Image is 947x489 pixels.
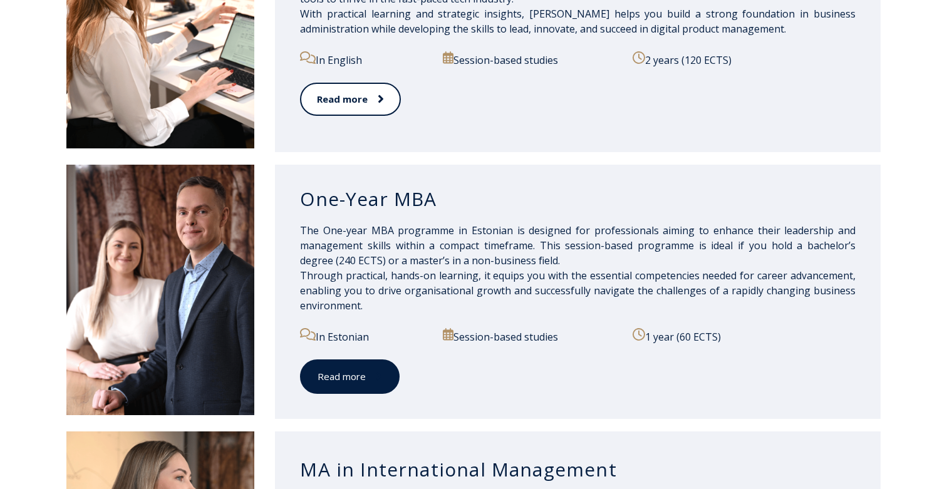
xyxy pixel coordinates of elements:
p: In Estonian [300,328,428,344]
p: Session-based studies [443,328,618,344]
a: Read more [300,83,401,116]
h3: One-Year MBA [300,187,856,211]
p: Session-based studies [443,51,618,68]
span: With practical learning and strategic insights, [PERSON_NAME] helps you build a strong foundation... [300,7,856,36]
p: The One-year MBA programme in Estonian is designed for professionals aiming to enhance their lead... [300,223,856,313]
h3: MA in International Management [300,458,856,481]
a: Read more [300,359,400,394]
p: In English [300,51,428,68]
p: 2 years (120 ECTS) [633,51,856,68]
img: DSC_1995 [66,165,254,415]
p: 1 year (60 ECTS) [633,328,856,344]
